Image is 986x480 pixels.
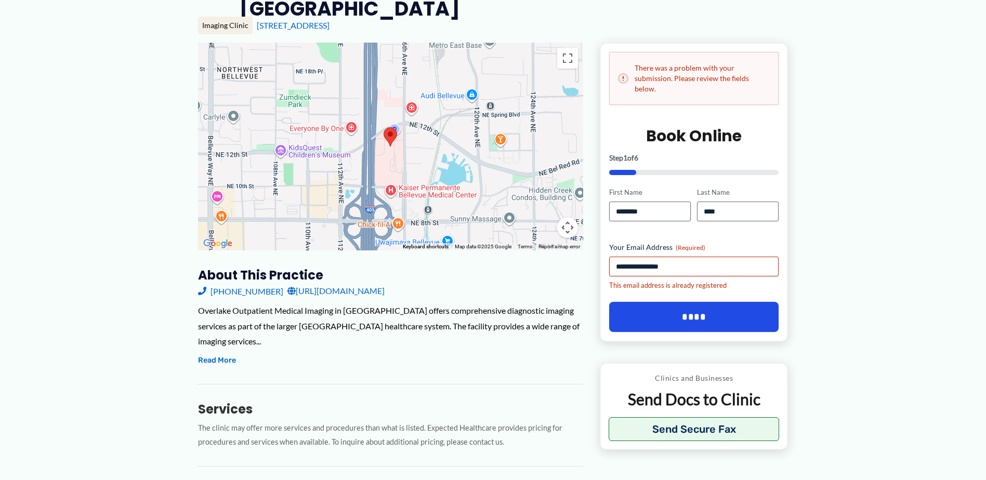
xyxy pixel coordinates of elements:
[198,421,583,449] p: The clinic may offer more services and procedures than what is listed. Expected Healthcare provid...
[198,283,283,299] a: [PHONE_NUMBER]
[198,267,583,283] h3: About this practice
[557,48,578,69] button: Toggle fullscreen view
[609,389,780,409] p: Send Docs to Clinic
[609,188,691,197] label: First Name
[634,153,638,162] span: 6
[557,217,578,238] button: Map camera controls
[609,417,780,441] button: Send Secure Fax
[538,244,580,249] a: Report a map error
[609,281,779,290] div: This email address is already registered
[257,20,330,30] a: [STREET_ADDRESS]
[697,188,779,197] label: Last Name
[198,17,253,34] div: Imaging Clinic
[198,354,236,367] button: Read More
[676,244,705,251] span: (Required)
[623,153,627,162] span: 1
[455,244,511,249] span: Map data ©2025 Google
[609,242,779,252] label: Your Email Address
[609,154,779,162] p: Step of
[609,371,780,385] p: Clinics and Businesses
[201,237,235,250] img: Google
[618,63,770,94] h2: There was a problem with your submission. Please review the fields below.
[403,243,449,250] button: Keyboard shortcuts
[609,126,779,146] h2: Book Online
[198,303,583,349] div: Overlake Outpatient Medical Imaging in [GEOGRAPHIC_DATA] offers comprehensive diagnostic imaging ...
[198,401,583,417] h3: Services
[518,244,532,249] a: Terms
[287,283,385,299] a: [URL][DOMAIN_NAME]
[201,237,235,250] a: Open this area in Google Maps (opens a new window)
